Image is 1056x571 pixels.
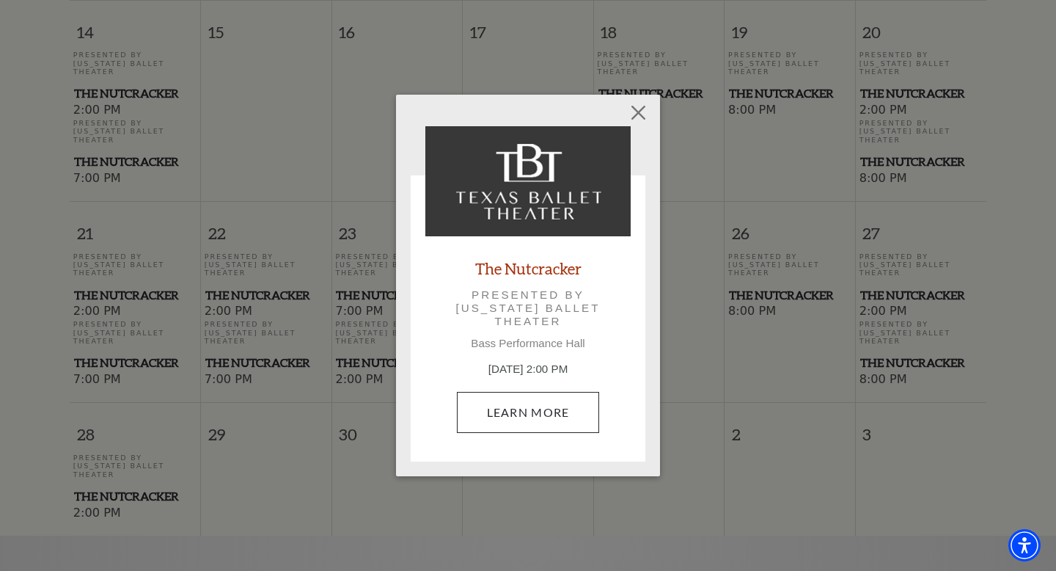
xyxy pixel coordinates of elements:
div: Accessibility Menu [1008,529,1041,561]
p: [DATE] 2:00 PM [425,361,631,378]
a: December 24, 2:00 PM Learn More [457,392,600,433]
a: The Nutcracker [475,258,582,278]
button: Close [625,99,653,127]
p: Bass Performance Hall [425,337,631,350]
img: The Nutcracker [425,126,631,236]
p: Presented by [US_STATE] Ballet Theater [446,288,610,329]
